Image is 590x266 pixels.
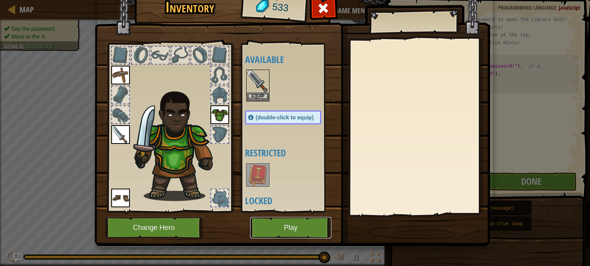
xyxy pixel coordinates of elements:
[111,125,130,144] img: portrait.png
[105,217,204,238] button: Change Hero
[245,148,337,158] h4: Restricted
[111,66,130,84] img: portrait.png
[111,189,130,207] img: portrait.png
[245,54,337,65] h4: Available
[256,114,313,121] span: (double-click to equip)
[245,196,337,206] h4: Locked
[247,164,269,186] img: portrait.png
[210,105,229,124] img: portrait.png
[247,93,269,101] button: Equip
[247,70,269,92] img: portrait.png
[131,87,227,201] img: Gordon_Stalwart_Hair.png
[250,217,331,238] button: Play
